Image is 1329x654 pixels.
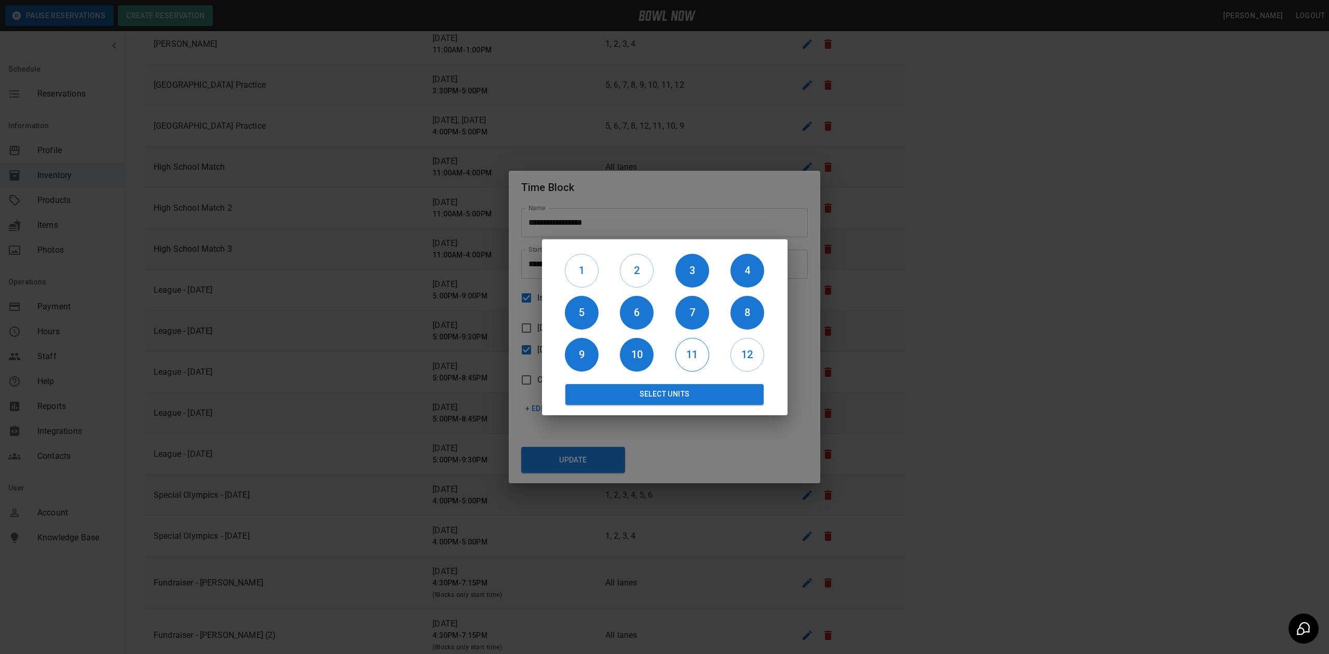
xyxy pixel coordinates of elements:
h6: 5 [565,304,599,321]
h6: 10 [620,346,654,363]
h6: 2 [620,262,653,279]
button: 8 [730,296,764,330]
button: 10 [620,338,654,372]
h6: 6 [620,304,654,321]
h6: 4 [730,262,764,279]
h6: 8 [730,304,764,321]
button: 11 [675,338,709,372]
button: 5 [565,296,599,330]
button: 1 [565,254,599,288]
button: 4 [730,254,764,288]
button: Select Units [565,384,764,405]
h6: 9 [565,346,599,363]
h6: 7 [675,304,709,321]
h6: 12 [731,346,764,363]
h6: 3 [675,262,709,279]
button: 2 [620,254,654,288]
button: 6 [620,296,654,330]
h6: 1 [565,262,598,279]
button: 12 [730,338,764,372]
button: 9 [565,338,599,372]
button: 7 [675,296,709,330]
button: 3 [675,254,709,288]
h6: 11 [676,346,709,363]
